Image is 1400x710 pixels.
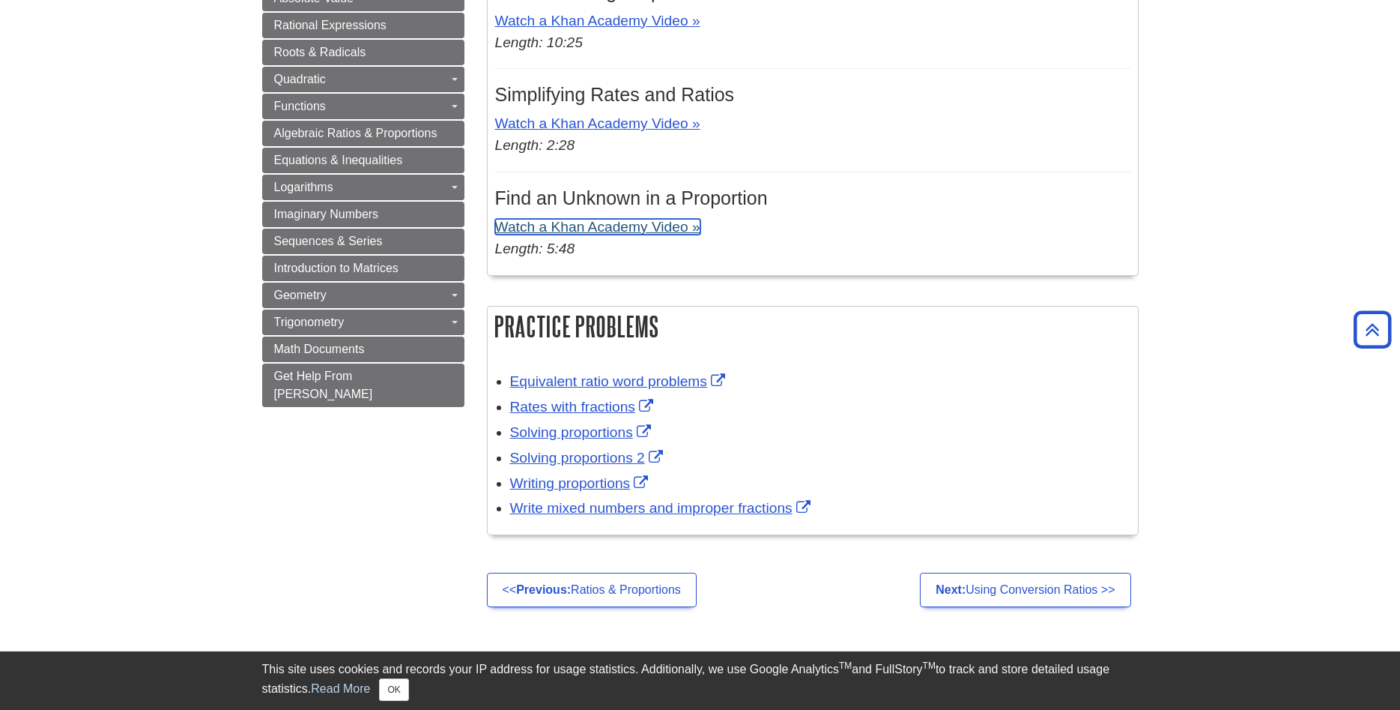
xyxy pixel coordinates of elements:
h3: Find an Unknown in a Proportion [495,187,1130,209]
a: Equations & Inequalities [262,148,464,173]
a: Link opens in new window [510,450,667,466]
a: Link opens in new window [510,399,657,415]
em: Length: 5:48 [495,241,575,256]
div: This site uses cookies and records your IP address for usage statistics. Additionally, we use Goo... [262,661,1139,701]
a: Get Help From [PERSON_NAME] [262,364,464,407]
em: Length: 2:28 [495,137,575,153]
span: Geometry [274,289,327,301]
a: Math Documents [262,337,464,362]
a: Link opens in new window [510,475,652,491]
a: Geometry [262,283,464,308]
span: Functions [274,100,326,112]
a: Trigonometry [262,310,464,335]
span: Algebraic Ratios & Proportions [274,127,437,139]
span: Math Documents [274,343,365,355]
strong: Next: [936,583,966,596]
h3: Simplifying Rates and Ratios [495,84,1130,106]
a: Sequences & Series [262,229,464,254]
em: Length: 10:25 [495,34,583,50]
strong: Previous: [516,583,571,596]
span: Trigonometry [274,316,345,328]
a: Imaginary Numbers [262,202,464,227]
a: Back to Top [1348,319,1396,340]
a: Link opens in new window [510,424,655,440]
a: Introduction to Matrices [262,256,464,281]
a: Quadratic [262,67,464,92]
span: Imaginary Numbers [274,208,379,220]
span: Logarithms [274,181,333,193]
span: Sequences & Series [274,235,383,247]
sup: TM [839,661,852,671]
button: Close [379,679,408,701]
a: Functions [262,94,464,119]
a: Logarithms [262,175,464,200]
a: Watch a Khan Academy Video » [495,115,700,131]
a: Next:Using Conversion Ratios >> [920,573,1130,607]
a: Watch a Khan Academy Video » [495,219,700,235]
h2: Practice Problems [488,307,1138,346]
span: Quadratic [274,73,326,85]
a: Read More [311,682,370,695]
span: Equations & Inequalities [274,154,403,166]
span: Rational Expressions [274,19,387,31]
sup: TM [923,661,936,671]
a: <<Previous:Ratios & Proportions [487,573,697,607]
a: Watch a Khan Academy Video » [495,13,700,28]
a: Link opens in new window [510,373,729,389]
span: Roots & Radicals [274,46,366,58]
a: Roots & Radicals [262,40,464,65]
a: Algebraic Ratios & Proportions [262,121,464,146]
span: Get Help From [PERSON_NAME] [274,370,373,400]
a: Link opens in new window [510,500,814,516]
span: Introduction to Matrices [274,262,399,274]
a: Rational Expressions [262,13,464,38]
